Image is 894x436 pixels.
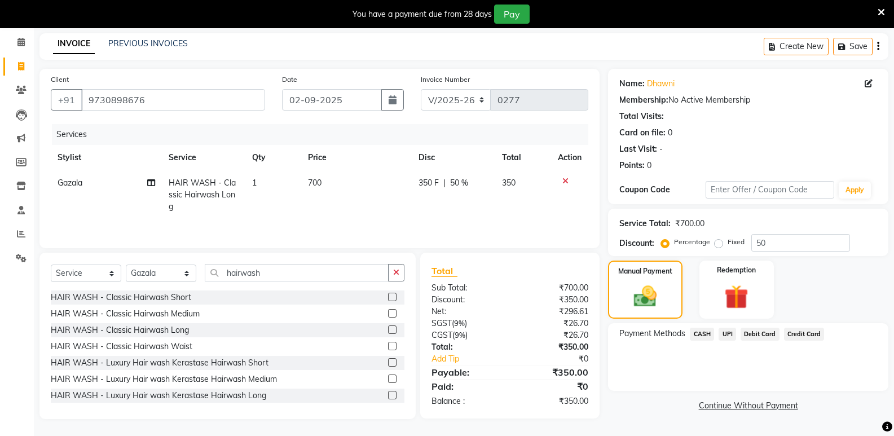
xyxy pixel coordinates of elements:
[690,328,714,341] span: CASH
[431,318,452,328] span: SGST
[450,177,468,189] span: 50 %
[495,145,551,170] th: Total
[454,319,465,328] span: 9%
[423,395,510,407] div: Balance :
[610,400,886,412] a: Continue Without Payment
[169,178,236,212] span: HAIR WASH - Classic Hairwash Long
[419,177,439,189] span: 350 F
[668,127,672,139] div: 0
[619,218,671,230] div: Service Total:
[619,94,877,106] div: No Active Membership
[551,145,588,170] th: Action
[647,78,675,90] a: Dhawni
[51,145,162,170] th: Stylist
[51,357,268,369] div: HAIR WASH - Luxury Hair wash Kerastase Hairwash Short
[423,365,510,379] div: Payable:
[162,145,245,170] th: Service
[455,331,465,340] span: 9%
[51,324,189,336] div: HAIR WASH - Classic Hairwash Long
[647,160,651,171] div: 0
[58,178,82,188] span: Gazala
[423,294,510,306] div: Discount:
[421,74,470,85] label: Invoice Number
[619,94,668,106] div: Membership:
[431,330,452,340] span: CGST
[51,292,191,303] div: HAIR WASH - Classic Hairwash Short
[833,38,873,55] button: Save
[443,177,446,189] span: |
[619,143,657,155] div: Last Visit:
[510,318,597,329] div: ₹26.70
[53,34,95,54] a: INVOICE
[412,145,495,170] th: Disc
[205,264,389,281] input: Search or Scan
[510,341,597,353] div: ₹350.00
[108,38,188,49] a: PREVIOUS INVOICES
[764,38,829,55] button: Create New
[51,341,192,353] div: HAIR WASH - Classic Hairwash Waist
[659,143,663,155] div: -
[301,145,412,170] th: Price
[619,127,666,139] div: Card on file:
[423,318,510,329] div: ( )
[502,178,516,188] span: 350
[674,237,710,247] label: Percentage
[619,184,705,196] div: Coupon Code
[784,328,825,341] span: Credit Card
[510,380,597,393] div: ₹0
[717,282,756,312] img: _gift.svg
[245,145,301,170] th: Qty
[51,89,82,111] button: +91
[510,365,597,379] div: ₹350.00
[619,111,664,122] div: Total Visits:
[510,294,597,306] div: ₹350.00
[627,283,664,310] img: _cash.svg
[51,390,266,402] div: HAIR WASH - Luxury Hair wash Kerastase Hairwash Long
[423,329,510,341] div: ( )
[741,328,780,341] span: Debit Card
[619,160,645,171] div: Points:
[719,328,736,341] span: UPI
[423,353,525,365] a: Add Tip
[51,74,69,85] label: Client
[282,74,297,85] label: Date
[81,89,265,111] input: Search by Name/Mobile/Email/Code
[619,237,654,249] div: Discount:
[675,218,704,230] div: ₹700.00
[252,178,257,188] span: 1
[52,124,597,145] div: Services
[619,328,685,340] span: Payment Methods
[494,5,530,24] button: Pay
[525,353,597,365] div: ₹0
[619,78,645,90] div: Name:
[423,306,510,318] div: Net:
[510,282,597,294] div: ₹700.00
[423,380,510,393] div: Paid:
[717,265,756,275] label: Redemption
[728,237,745,247] label: Fixed
[510,329,597,341] div: ₹26.70
[618,266,672,276] label: Manual Payment
[510,395,597,407] div: ₹350.00
[839,182,871,199] button: Apply
[51,308,200,320] div: HAIR WASH - Classic Hairwash Medium
[353,8,492,20] div: You have a payment due from 28 days
[431,265,457,277] span: Total
[51,373,277,385] div: HAIR WASH - Luxury Hair wash Kerastase Hairwash Medium
[308,178,322,188] span: 700
[423,282,510,294] div: Sub Total:
[706,181,834,199] input: Enter Offer / Coupon Code
[510,306,597,318] div: ₹296.61
[423,341,510,353] div: Total:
